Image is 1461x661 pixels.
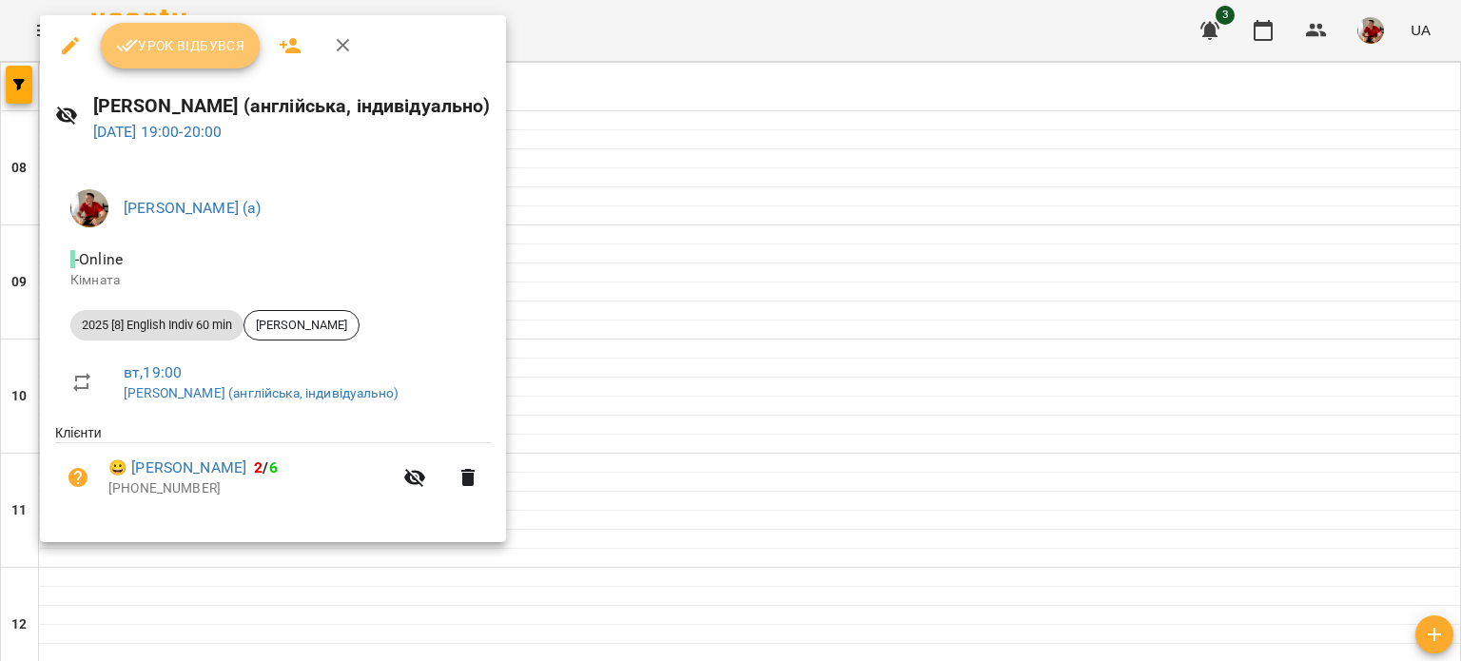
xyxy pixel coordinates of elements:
span: 6 [269,458,278,476]
p: Кімната [70,271,476,290]
a: [PERSON_NAME] (а) [124,199,262,217]
a: вт , 19:00 [124,363,182,381]
span: 2025 [8] English Indiv 60 min [70,317,243,334]
button: Урок відбувся [101,23,261,68]
b: / [254,458,277,476]
img: 2f467ba34f6bcc94da8486c15015e9d3.jpg [70,189,108,227]
a: 😀 [PERSON_NAME] [108,457,246,479]
ul: Клієнти [55,423,491,518]
p: [PHONE_NUMBER] [108,479,392,498]
button: Візит ще не сплачено. Додати оплату? [55,455,101,500]
div: [PERSON_NAME] [243,310,360,340]
a: [PERSON_NAME] (англійська, індивідуально) [124,385,399,400]
span: - Online [70,250,127,268]
span: 2 [254,458,263,476]
a: [DATE] 19:00-20:00 [93,123,223,141]
span: Урок відбувся [116,34,245,57]
span: [PERSON_NAME] [244,317,359,334]
h6: [PERSON_NAME] (англійська, індивідуально) [93,91,491,121]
